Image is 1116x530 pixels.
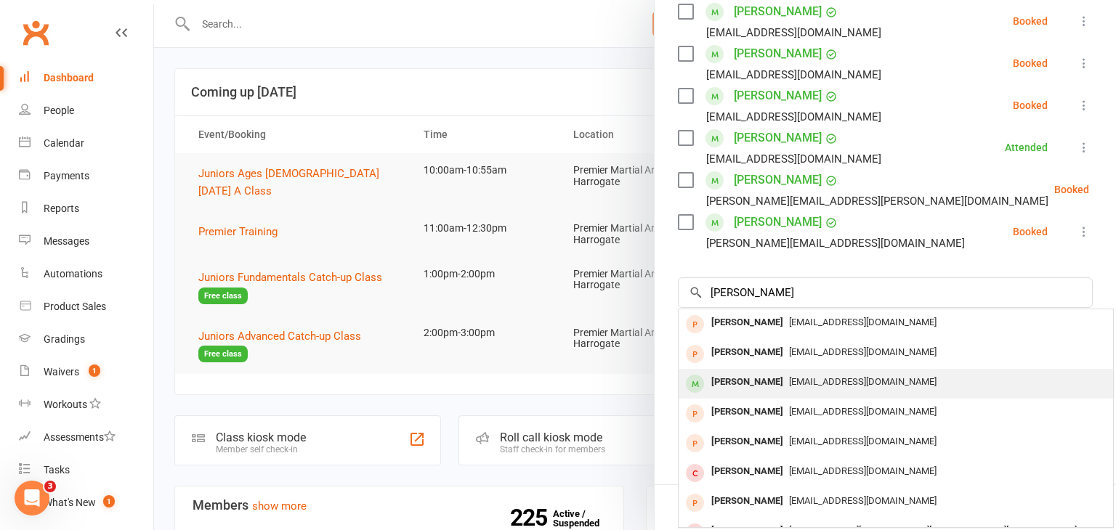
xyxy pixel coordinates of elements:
[789,465,937,476] span: [EMAIL_ADDRESS][DOMAIN_NAME]
[44,301,106,312] div: Product Sales
[44,399,87,410] div: Workouts
[19,486,153,519] a: What's New1
[44,431,116,443] div: Assessments
[44,268,102,280] div: Automations
[1013,227,1048,237] div: Booked
[734,168,822,192] a: [PERSON_NAME]
[44,481,56,492] span: 3
[19,421,153,454] a: Assessments
[734,126,822,150] a: [PERSON_NAME]
[17,15,54,51] a: Clubworx
[103,495,115,507] span: 1
[1054,184,1089,195] div: Booked
[705,401,789,423] div: [PERSON_NAME]
[19,388,153,421] a: Workouts
[1013,16,1048,26] div: Booked
[705,372,789,393] div: [PERSON_NAME]
[15,481,49,515] iframe: Intercom live chat
[686,434,704,452] div: prospect
[789,436,937,447] span: [EMAIL_ADDRESS][DOMAIN_NAME]
[19,62,153,94] a: Dashboard
[706,23,881,42] div: [EMAIL_ADDRESS][DOMAIN_NAME]
[19,94,153,127] a: People
[44,366,79,378] div: Waivers
[706,65,881,84] div: [EMAIL_ADDRESS][DOMAIN_NAME]
[19,323,153,356] a: Gradings
[789,346,937,357] span: [EMAIL_ADDRESS][DOMAIN_NAME]
[686,404,704,423] div: prospect
[678,277,1093,308] input: Search to add attendees
[19,258,153,290] a: Automations
[734,42,822,65] a: [PERSON_NAME]
[44,235,89,247] div: Messages
[706,150,881,168] div: [EMAIL_ADDRESS][DOMAIN_NAME]
[734,211,822,234] a: [PERSON_NAME]
[1013,100,1048,110] div: Booked
[1013,58,1048,68] div: Booked
[44,333,85,345] div: Gradings
[19,454,153,486] a: Tasks
[19,290,153,323] a: Product Sales
[19,192,153,225] a: Reports
[686,494,704,512] div: prospect
[734,84,822,107] a: [PERSON_NAME]
[706,107,881,126] div: [EMAIL_ADDRESS][DOMAIN_NAME]
[705,342,789,363] div: [PERSON_NAME]
[686,375,704,393] div: member
[19,225,153,258] a: Messages
[706,192,1048,211] div: [PERSON_NAME][EMAIL_ADDRESS][PERSON_NAME][DOMAIN_NAME]
[706,234,965,253] div: [PERSON_NAME][EMAIL_ADDRESS][DOMAIN_NAME]
[19,160,153,192] a: Payments
[19,356,153,388] a: Waivers 1
[705,461,789,482] div: [PERSON_NAME]
[686,315,704,333] div: prospect
[686,464,704,482] div: member
[44,137,84,149] div: Calendar
[789,495,937,506] span: [EMAIL_ADDRESS][DOMAIN_NAME]
[686,345,704,363] div: prospect
[19,127,153,160] a: Calendar
[89,364,100,377] span: 1
[44,203,79,214] div: Reports
[705,431,789,452] div: [PERSON_NAME]
[44,464,70,476] div: Tasks
[789,406,937,417] span: [EMAIL_ADDRESS][DOMAIN_NAME]
[44,170,89,182] div: Payments
[705,491,789,512] div: [PERSON_NAME]
[789,317,937,327] span: [EMAIL_ADDRESS][DOMAIN_NAME]
[1005,142,1048,152] div: Attended
[44,497,96,508] div: What's New
[44,105,74,116] div: People
[789,376,937,387] span: [EMAIL_ADDRESS][DOMAIN_NAME]
[705,312,789,333] div: [PERSON_NAME]
[44,72,94,83] div: Dashboard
